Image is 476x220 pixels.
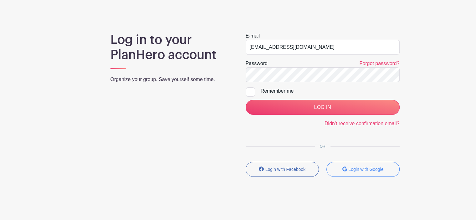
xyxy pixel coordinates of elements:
[110,32,231,62] h1: Log in to your PlanHero account
[246,32,260,40] label: E-mail
[246,60,268,67] label: Password
[348,167,383,172] small: Login with Google
[110,76,231,83] p: Organize your group. Save yourself some time.
[246,162,319,177] button: Login with Facebook
[246,40,400,55] input: e.g. julie@eventco.com
[325,121,400,126] a: Didn't receive confirmation email?
[261,87,400,95] div: Remember me
[359,61,399,66] a: Forgot password?
[265,167,305,172] small: Login with Facebook
[326,162,400,177] button: Login with Google
[315,144,330,149] span: OR
[246,100,400,115] input: LOG IN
